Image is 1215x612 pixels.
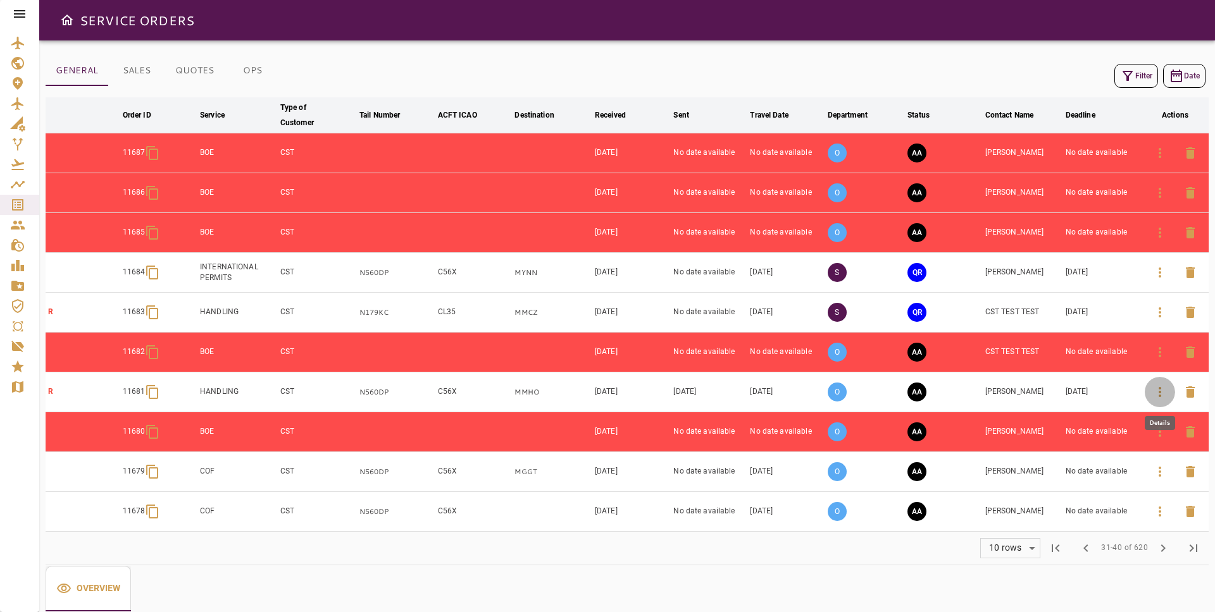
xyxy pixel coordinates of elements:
[197,213,278,253] td: BOE
[671,293,747,333] td: No date available
[983,372,1063,412] td: [PERSON_NAME]
[828,502,847,521] p: O
[592,293,671,333] td: [DATE]
[592,333,671,372] td: [DATE]
[595,107,626,123] div: Received
[278,133,357,173] td: CST
[986,542,1025,553] div: 10 rows
[1063,452,1142,492] td: No date available
[438,107,477,123] div: ACFT ICAO
[1186,541,1201,556] span: last_page
[747,452,825,492] td: [DATE]
[1175,297,1206,327] button: Delete
[907,303,926,322] button: QUOTE REQUESTED
[907,422,926,441] button: AWAITING ASSIGNMENT
[359,107,400,123] div: Tail Number
[671,492,747,532] td: No date available
[1175,417,1206,447] button: Delete
[197,372,278,412] td: HANDLING
[1175,217,1206,248] button: Delete
[747,372,825,412] td: [DATE]
[1175,377,1206,407] button: Delete
[828,107,868,123] div: Department
[435,372,513,412] td: C56X
[1156,541,1171,556] span: chevron_right
[747,133,825,173] td: No date available
[983,293,1063,333] td: CST TEST TEST
[123,227,146,238] p: 11685
[828,422,847,441] p: O
[907,223,926,242] button: AWAITING ASSIGNMENT
[278,293,357,333] td: CST
[278,333,357,372] td: CST
[907,462,926,481] button: AWAITING ASSIGNMENT
[828,462,847,481] p: O
[983,213,1063,253] td: [PERSON_NAME]
[435,452,513,492] td: C56X
[671,253,747,293] td: No date available
[197,293,278,333] td: HANDLING
[907,107,946,123] span: Status
[278,452,357,492] td: CST
[1178,533,1209,563] span: Last Page
[1175,138,1206,168] button: Delete
[514,267,589,278] p: MYNN
[200,107,225,123] div: Service
[1114,64,1158,88] button: Filter
[747,293,825,333] td: [DATE]
[747,492,825,532] td: [DATE]
[1063,333,1142,372] td: No date available
[671,452,747,492] td: No date available
[1063,173,1142,213] td: No date available
[983,173,1063,213] td: [PERSON_NAME]
[671,333,747,372] td: No date available
[1175,456,1206,487] button: Delete
[197,333,278,372] td: BOE
[983,492,1063,532] td: [PERSON_NAME]
[1063,492,1142,532] td: No date available
[1071,533,1101,563] span: Previous Page
[671,412,747,452] td: No date available
[1063,412,1142,452] td: No date available
[1063,372,1142,412] td: [DATE]
[278,372,357,412] td: CST
[907,382,926,401] button: AWAITING ASSIGNMENT
[278,412,357,452] td: CST
[747,213,825,253] td: No date available
[1145,138,1175,168] button: Details
[123,426,146,437] p: 11680
[123,307,146,317] p: 11683
[359,267,433,278] p: N560DP
[278,173,357,213] td: CST
[280,100,338,130] div: Type of Customer
[1063,133,1142,173] td: No date available
[359,387,433,398] p: N560DP
[907,502,926,521] button: AWAITING ASSIGNMENT
[907,343,926,362] button: AWAITING ASSIGNMENT
[750,107,804,123] span: Travel Date
[747,253,825,293] td: [DATE]
[981,539,1040,558] div: 10 rows
[592,253,671,293] td: [DATE]
[48,386,118,397] p: R
[907,107,930,123] div: Status
[1066,107,1095,123] div: Deadline
[1145,456,1175,487] button: Details
[1066,107,1112,123] span: Deadline
[435,293,513,333] td: CL35
[828,183,847,202] p: O
[197,173,278,213] td: BOE
[200,107,241,123] span: Service
[828,107,884,123] span: Department
[1063,293,1142,333] td: [DATE]
[983,253,1063,293] td: [PERSON_NAME]
[46,56,108,86] button: GENERAL
[828,223,847,242] p: O
[438,107,494,123] span: ACFT ICAO
[1078,541,1093,556] span: chevron_left
[359,107,416,123] span: Tail Number
[224,56,281,86] button: OPS
[592,173,671,213] td: [DATE]
[123,267,146,278] p: 11684
[828,343,847,362] p: O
